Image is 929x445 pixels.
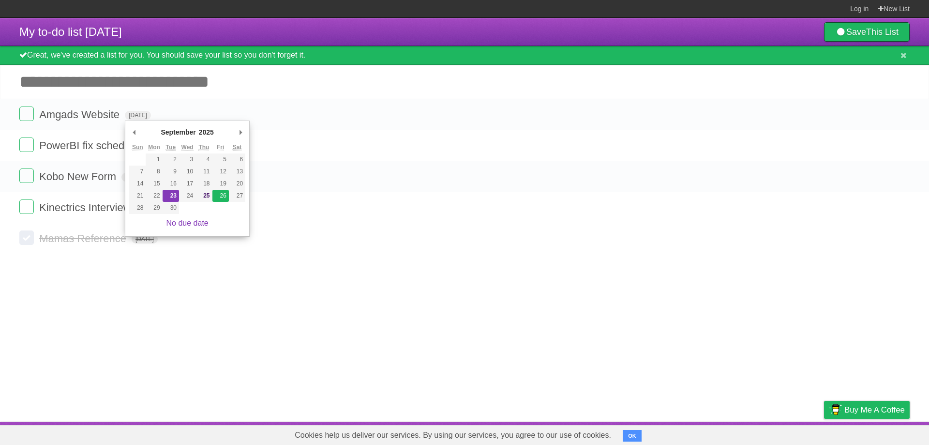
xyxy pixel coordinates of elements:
[212,178,229,190] button: 19
[19,25,122,38] span: My to-do list [DATE]
[212,166,229,178] button: 12
[623,430,642,442] button: OK
[163,202,179,214] button: 30
[39,201,182,214] span: Kinectrics Interview Summary
[866,27,899,37] b: This List
[285,426,621,445] span: Cookies help us deliver our services. By using our services, you agree to our use of cookies.
[146,166,162,178] button: 8
[236,125,245,139] button: Next Month
[39,232,129,245] span: Mamas Reference
[146,202,162,214] button: 29
[179,166,195,178] button: 10
[811,424,837,443] a: Privacy
[19,199,34,214] label: Done
[146,190,162,202] button: 22
[779,424,800,443] a: Terms
[166,144,176,151] abbr: Tuesday
[197,125,215,139] div: 2025
[229,190,245,202] button: 27
[19,138,34,152] label: Done
[163,166,179,178] button: 9
[129,125,139,139] button: Previous Month
[19,169,34,183] label: Done
[195,190,212,202] button: 25
[148,144,160,151] abbr: Monday
[181,144,194,151] abbr: Wednesday
[217,144,224,151] abbr: Friday
[159,125,197,139] div: September
[179,178,195,190] button: 17
[19,230,34,245] label: Done
[198,144,209,151] abbr: Thursday
[824,22,910,42] a: SaveThis List
[824,401,910,419] a: Buy me a coffee
[727,424,766,443] a: Developers
[195,178,212,190] button: 18
[19,107,34,121] label: Done
[125,111,151,120] span: [DATE]
[166,219,209,227] a: No due date
[146,153,162,166] button: 1
[129,166,146,178] button: 7
[229,166,245,178] button: 13
[163,178,179,190] button: 16
[121,173,148,182] span: [DATE]
[844,401,905,418] span: Buy me a coffee
[163,190,179,202] button: 23
[212,153,229,166] button: 5
[39,108,122,121] span: Amgads Website
[195,153,212,166] button: 4
[39,139,141,152] span: PowerBI fix schedule
[179,190,195,202] button: 24
[212,190,229,202] button: 26
[849,424,910,443] a: Suggest a feature
[129,178,146,190] button: 14
[163,153,179,166] button: 2
[146,178,162,190] button: 15
[132,144,143,151] abbr: Sunday
[233,144,242,151] abbr: Saturday
[132,235,158,244] span: [DATE]
[39,170,119,183] span: Kobo New Form
[229,178,245,190] button: 20
[195,166,212,178] button: 11
[129,190,146,202] button: 21
[129,202,146,214] button: 28
[179,153,195,166] button: 3
[695,424,716,443] a: About
[829,401,842,418] img: Buy me a coffee
[229,153,245,166] button: 6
